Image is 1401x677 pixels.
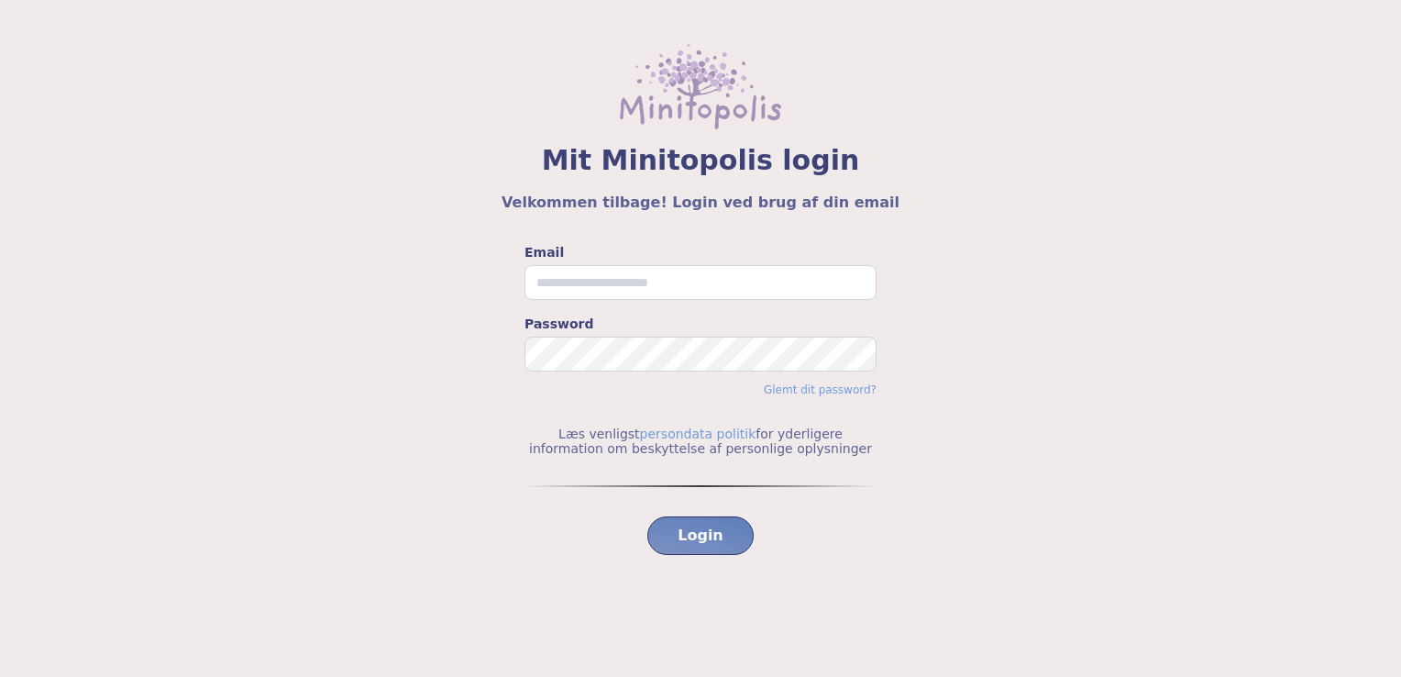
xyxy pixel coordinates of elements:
h5: Velkommen tilbage! Login ved brug af din email [44,192,1357,214]
a: Glemt dit password? [764,383,877,396]
button: Login [647,516,754,555]
p: Læs venligst for yderligere information om beskyttelse af personlige oplysninger [524,427,877,456]
label: Email [524,243,877,261]
a: persondata politik [640,427,756,441]
label: Password [524,315,877,333]
span: Mit Minitopolis login [44,144,1357,177]
span: Login [678,525,723,547]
